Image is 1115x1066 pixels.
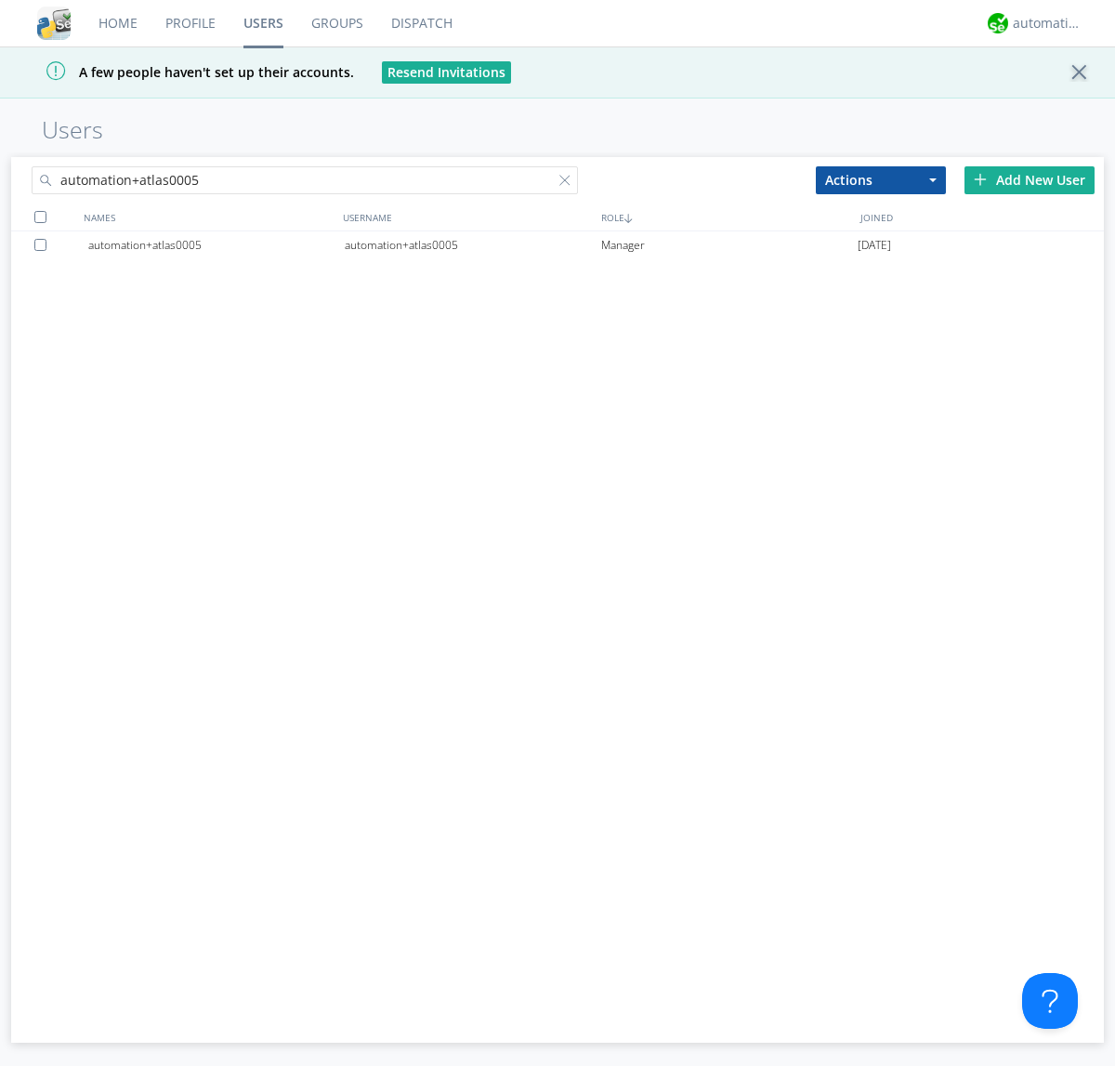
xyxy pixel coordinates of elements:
span: A few people haven't set up their accounts. [14,63,354,81]
iframe: Toggle Customer Support [1022,973,1078,1029]
button: Resend Invitations [382,61,511,84]
div: USERNAME [338,204,597,230]
a: automation+atlas0005automation+atlas0005Manager[DATE] [11,231,1104,259]
div: automation+atlas0005 [88,231,345,259]
input: Search users [32,166,578,194]
img: cddb5a64eb264b2086981ab96f4c1ba7 [37,7,71,40]
div: automation+atlas0005 [345,231,601,259]
div: NAMES [79,204,338,230]
div: ROLE [597,204,856,230]
img: d2d01cd9b4174d08988066c6d424eccd [988,13,1008,33]
img: plus.svg [974,173,987,186]
button: Actions [816,166,946,194]
div: JOINED [856,204,1115,230]
span: [DATE] [858,231,891,259]
div: automation+atlas [1013,14,1082,33]
div: Add New User [964,166,1095,194]
div: Manager [601,231,858,259]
